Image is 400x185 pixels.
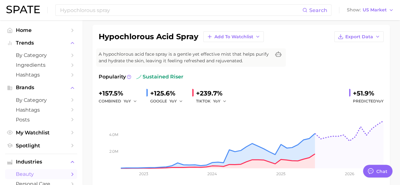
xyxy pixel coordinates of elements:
button: Export Data [334,31,384,42]
tspan: 2023 [139,171,148,176]
tspan: 2026 [345,171,354,176]
span: Show [347,8,361,12]
a: Ingredients [5,60,77,70]
a: Home [5,25,77,35]
tspan: 2025 [276,171,286,176]
span: sustained riser [136,73,183,81]
span: YoY [169,98,177,104]
span: Export Data [345,34,373,40]
span: by Category [16,97,66,103]
div: +239.7% [196,88,231,98]
a: My Watchlist [5,128,77,138]
a: Hashtags [5,105,77,115]
span: Brands [16,85,66,90]
div: +51.9% [353,88,384,98]
span: beauty [16,171,66,177]
button: YoY [124,97,137,105]
a: by Category [5,50,77,60]
span: US Market [363,8,387,12]
span: Industries [16,159,66,165]
button: YoY [213,97,227,105]
button: Industries [5,157,77,167]
span: Add to Watchlist [214,34,253,40]
tspan: 2024 [207,171,217,176]
div: combined [99,97,141,105]
a: by Category [5,95,77,105]
div: GOOGLE [150,97,187,105]
div: +125.6% [150,88,187,98]
a: Posts [5,115,77,125]
span: Home [16,27,66,33]
span: My Watchlist [16,130,66,136]
span: Predicted [353,97,384,105]
a: Hashtags [5,70,77,80]
span: Ingredients [16,62,66,68]
div: TIKTOK [196,97,231,105]
div: +157.5% [99,88,141,98]
button: ShowUS Market [345,6,395,14]
span: YoY [376,99,384,103]
a: beauty [5,169,77,179]
h1: hypochlorous acid spray [99,33,198,40]
span: A hypochlorous acid face spray is a gentle yet effective mist that helps purify and hydrate the s... [99,51,271,64]
span: Posts [16,117,66,123]
input: Search here for a brand, industry, or ingredient [59,5,302,15]
span: Spotlight [16,143,66,149]
span: Hashtags [16,107,66,113]
a: Spotlight [5,141,77,151]
span: Hashtags [16,72,66,78]
button: Add to Watchlist [203,31,264,42]
span: Popularity [99,73,126,81]
span: by Category [16,52,66,58]
span: YoY [124,98,131,104]
button: Trends [5,38,77,48]
button: YoY [169,97,183,105]
button: Brands [5,83,77,92]
img: sustained riser [136,74,141,79]
span: YoY [213,98,220,104]
span: Search [309,7,327,13]
img: SPATE [6,6,40,13]
span: Trends [16,40,66,46]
